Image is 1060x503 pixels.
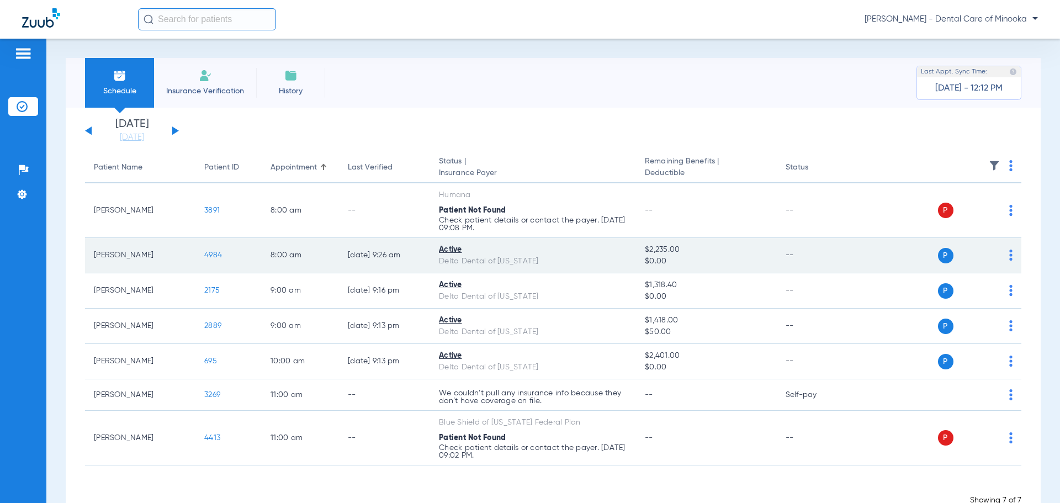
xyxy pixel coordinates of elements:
[85,309,195,344] td: [PERSON_NAME]
[264,86,317,97] span: History
[1009,160,1013,171] img: group-dot-blue.svg
[22,8,60,28] img: Zuub Logo
[339,273,430,309] td: [DATE] 9:16 PM
[144,14,153,24] img: Search Icon
[204,322,221,330] span: 2889
[645,362,767,373] span: $0.00
[113,69,126,82] img: Schedule
[439,326,627,338] div: Delta Dental of [US_STATE]
[1009,250,1013,261] img: group-dot-blue.svg
[439,389,627,405] p: We couldn’t pull any insurance info because they don’t have coverage on file.
[1009,389,1013,400] img: group-dot-blue.svg
[162,86,248,97] span: Insurance Verification
[85,344,195,379] td: [PERSON_NAME]
[938,203,953,218] span: P
[777,238,851,273] td: --
[262,309,339,344] td: 9:00 AM
[989,160,1000,171] img: filter.svg
[938,248,953,263] span: P
[271,162,317,173] div: Appointment
[645,350,767,362] span: $2,401.00
[1009,320,1013,331] img: group-dot-blue.svg
[85,411,195,465] td: [PERSON_NAME]
[262,344,339,379] td: 10:00 AM
[262,183,339,238] td: 8:00 AM
[204,162,239,173] div: Patient ID
[1009,285,1013,296] img: group-dot-blue.svg
[85,238,195,273] td: [PERSON_NAME]
[262,238,339,273] td: 8:00 AM
[645,279,767,291] span: $1,318.40
[339,411,430,465] td: --
[204,391,220,399] span: 3269
[777,273,851,309] td: --
[439,279,627,291] div: Active
[204,207,220,214] span: 3891
[938,283,953,299] span: P
[938,319,953,334] span: P
[348,162,421,173] div: Last Verified
[138,8,276,30] input: Search for patients
[439,434,506,442] span: Patient Not Found
[1009,356,1013,367] img: group-dot-blue.svg
[777,379,851,411] td: Self-pay
[262,411,339,465] td: 11:00 AM
[645,256,767,267] span: $0.00
[645,207,653,214] span: --
[99,132,165,143] a: [DATE]
[777,183,851,238] td: --
[93,86,146,97] span: Schedule
[439,350,627,362] div: Active
[1009,205,1013,216] img: group-dot-blue.svg
[645,315,767,326] span: $1,418.00
[85,273,195,309] td: [PERSON_NAME]
[204,357,217,365] span: 695
[439,207,506,214] span: Patient Not Found
[204,434,220,442] span: 4413
[645,244,767,256] span: $2,235.00
[284,69,298,82] img: History
[262,273,339,309] td: 9:00 AM
[439,315,627,326] div: Active
[339,344,430,379] td: [DATE] 9:13 PM
[938,430,953,446] span: P
[645,326,767,338] span: $50.00
[645,391,653,399] span: --
[204,287,220,294] span: 2175
[85,379,195,411] td: [PERSON_NAME]
[777,152,851,183] th: Status
[85,183,195,238] td: [PERSON_NAME]
[262,379,339,411] td: 11:00 AM
[430,152,636,183] th: Status |
[777,411,851,465] td: --
[339,238,430,273] td: [DATE] 9:26 AM
[94,162,142,173] div: Patient Name
[777,344,851,379] td: --
[439,189,627,201] div: Humana
[439,167,627,179] span: Insurance Payer
[938,354,953,369] span: P
[339,309,430,344] td: [DATE] 9:13 PM
[921,66,987,77] span: Last Appt. Sync Time:
[271,162,330,173] div: Appointment
[99,119,165,143] li: [DATE]
[865,14,1038,25] span: [PERSON_NAME] - Dental Care of Minooka
[94,162,187,173] div: Patient Name
[636,152,776,183] th: Remaining Benefits |
[777,309,851,344] td: --
[204,162,253,173] div: Patient ID
[339,183,430,238] td: --
[439,362,627,373] div: Delta Dental of [US_STATE]
[439,291,627,303] div: Delta Dental of [US_STATE]
[348,162,393,173] div: Last Verified
[439,444,627,459] p: Check patient details or contact the payer. [DATE] 09:02 PM.
[439,244,627,256] div: Active
[339,379,430,411] td: --
[439,216,627,232] p: Check patient details or contact the payer. [DATE] 09:08 PM.
[645,167,767,179] span: Deductible
[439,256,627,267] div: Delta Dental of [US_STATE]
[199,69,212,82] img: Manual Insurance Verification
[645,434,653,442] span: --
[1009,68,1017,76] img: last sync help info
[439,417,627,428] div: Blue Shield of [US_STATE] Federal Plan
